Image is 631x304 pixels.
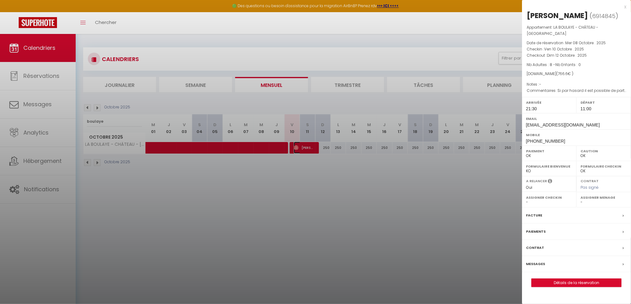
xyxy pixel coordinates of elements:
span: Nb Adultes : 8 - [527,62,581,67]
label: Caution [581,148,627,154]
i: Sélectionner OUI si vous souhaiter envoyer les séquences de messages post-checkout [548,178,552,185]
div: [PERSON_NAME] [527,11,588,21]
span: Nb Enfants : 0 [555,62,581,67]
label: Arrivée [526,99,572,106]
label: Assigner Checkin [526,194,572,201]
span: - [539,82,541,87]
span: 766.6 [558,71,568,76]
span: Mer 08 Octobre . 2025 [565,40,606,45]
span: Ven 10 Octobre . 2025 [544,46,584,52]
a: Détails de la réservation [532,279,621,287]
label: Paiements [526,228,546,235]
button: Détails de la réservation [531,278,622,287]
span: 11:00 [581,106,591,111]
span: LA BOULAYE - CHÂTEAU - [GEOGRAPHIC_DATA] [527,25,598,36]
label: Départ [581,99,627,106]
span: 21:30 [526,106,537,111]
p: Checkin : [527,46,626,52]
label: Paiement [526,148,572,154]
p: Date de réservation : [527,40,626,46]
label: Contrat [581,178,599,183]
span: Pas signé [581,185,599,190]
label: Facture [526,212,542,219]
div: x [522,3,626,11]
span: ( € ) [556,71,573,76]
div: [DOMAIN_NAME] [527,71,626,77]
span: 6914845 [592,12,615,20]
label: Email [526,116,627,122]
label: A relancer [526,178,547,184]
label: Formulaire Checkin [581,163,627,169]
p: Checkout : [527,52,626,59]
label: Contrat [526,245,544,251]
p: Appartement : [527,24,626,37]
span: ( ) [590,12,618,20]
span: [EMAIL_ADDRESS][DOMAIN_NAME] [526,122,600,127]
span: Dim 12 Octobre . 2025 [547,53,587,58]
span: [PHONE_NUMBER] [526,139,565,144]
label: Assigner Menage [581,194,627,201]
label: Formulaire Bienvenue [526,163,572,169]
label: Messages [526,261,545,267]
p: Commentaires : [527,88,626,94]
label: Mobile [526,132,627,138]
p: Notes : [527,81,626,88]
